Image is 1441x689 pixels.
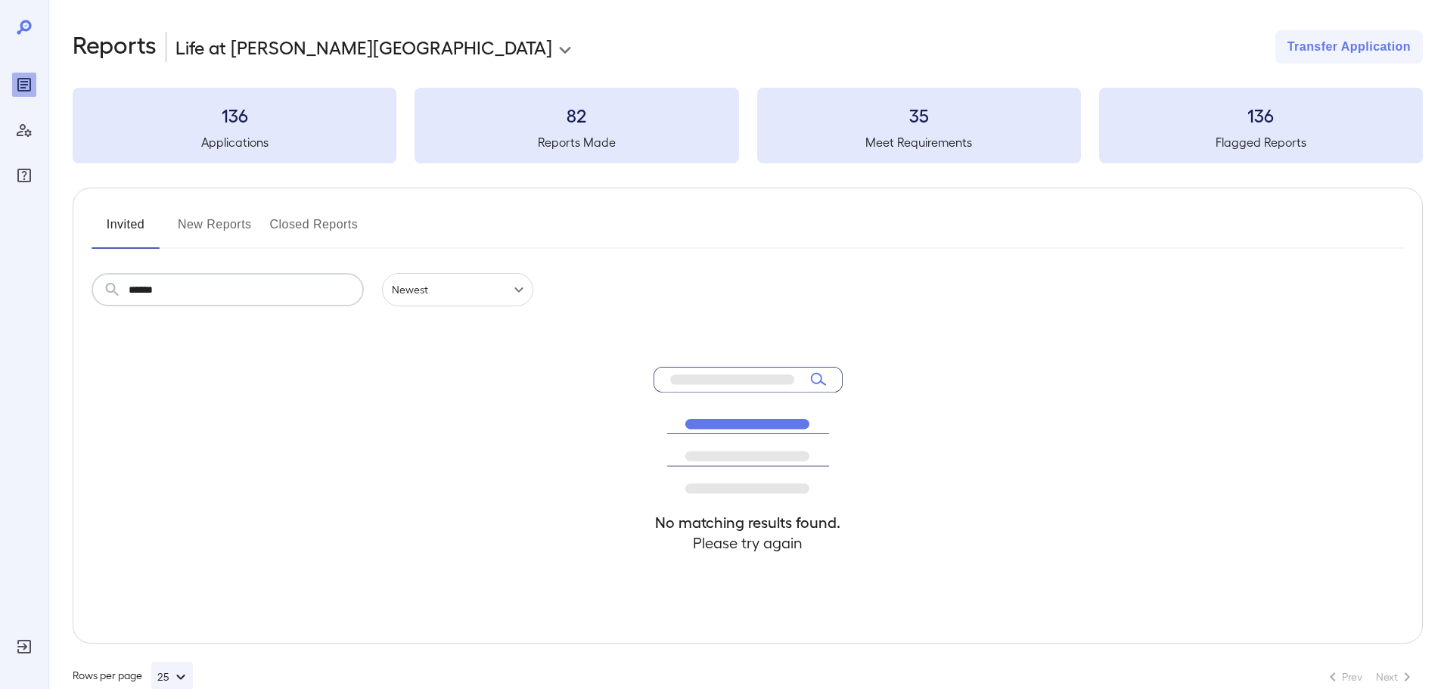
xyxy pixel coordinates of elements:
[1099,133,1423,151] h5: Flagged Reports
[92,213,160,249] button: Invited
[654,532,843,553] h4: Please try again
[178,213,252,249] button: New Reports
[175,35,552,59] p: Life at [PERSON_NAME][GEOGRAPHIC_DATA]
[415,103,738,127] h3: 82
[12,118,36,142] div: Manage Users
[73,103,396,127] h3: 136
[73,88,1423,163] summary: 136Applications82Reports Made35Meet Requirements136Flagged Reports
[270,213,359,249] button: Closed Reports
[757,133,1081,151] h5: Meet Requirements
[654,512,843,532] h4: No matching results found.
[1099,103,1423,127] h3: 136
[12,635,36,659] div: Log Out
[73,133,396,151] h5: Applications
[1275,30,1423,64] button: Transfer Application
[415,133,738,151] h5: Reports Made
[12,73,36,97] div: Reports
[73,30,157,64] h2: Reports
[1317,665,1423,689] nav: pagination navigation
[382,273,533,306] div: Newest
[757,103,1081,127] h3: 35
[12,163,36,188] div: FAQ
